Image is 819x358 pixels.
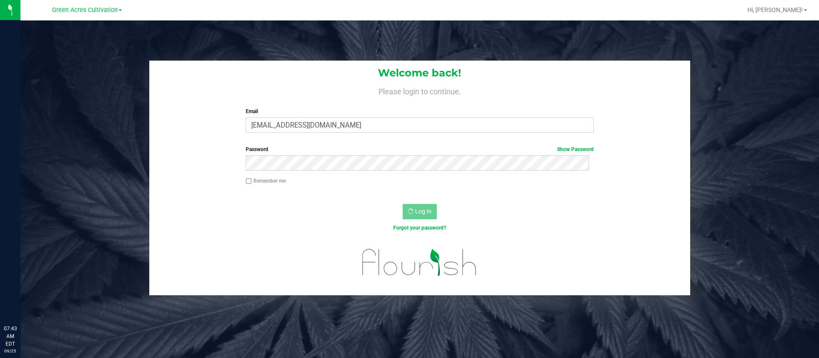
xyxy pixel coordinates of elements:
[403,204,437,219] button: Log In
[352,241,487,284] img: flourish_logo.svg
[557,146,594,152] a: Show Password
[393,225,446,231] a: Forgot your password?
[149,67,690,79] h1: Welcome back!
[149,85,690,96] h4: Please login to continue.
[4,348,17,354] p: 09/25
[52,6,118,14] span: Green Acres Cultivation
[415,208,432,215] span: Log In
[246,177,286,185] label: Remember me
[246,108,593,115] label: Email
[246,146,268,152] span: Password
[246,178,252,184] input: Remember me
[747,6,803,13] span: Hi, [PERSON_NAME]!
[4,325,17,348] p: 07:43 AM EDT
